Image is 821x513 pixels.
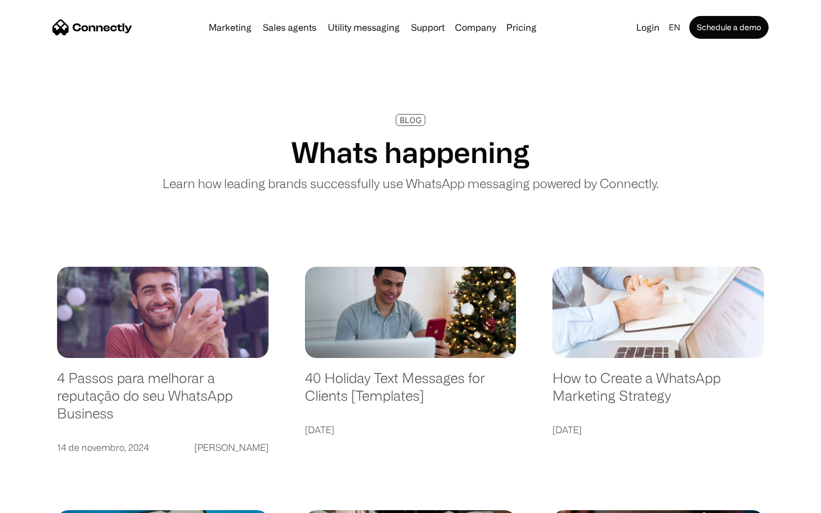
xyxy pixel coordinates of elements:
a: How to Create a WhatsApp Marketing Strategy [552,369,764,416]
a: Utility messaging [323,23,404,32]
div: 14 de novembro, 2024 [57,439,149,455]
div: Company [455,19,496,35]
a: Marketing [204,23,256,32]
a: 40 Holiday Text Messages for Clients [Templates] [305,369,517,416]
a: Sales agents [258,23,321,32]
div: [PERSON_NAME] [194,439,269,455]
a: Login [632,19,664,35]
ul: Language list [23,493,68,509]
p: Learn how leading brands successfully use WhatsApp messaging powered by Connectly. [162,174,659,193]
a: Schedule a demo [689,16,769,39]
aside: Language selected: English [11,493,68,509]
a: 4 Passos para melhorar a reputação do seu WhatsApp Business [57,369,269,433]
div: [DATE] [305,422,334,438]
div: [DATE] [552,422,582,438]
a: Pricing [502,23,541,32]
div: BLOG [400,116,421,124]
a: Support [407,23,449,32]
h1: Whats happening [291,135,530,169]
div: en [669,19,680,35]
